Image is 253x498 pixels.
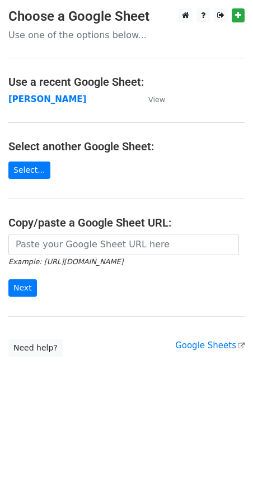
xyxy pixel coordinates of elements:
[8,257,123,266] small: Example: [URL][DOMAIN_NAME]
[8,75,245,89] h4: Use a recent Google Sheet:
[8,94,86,104] a: [PERSON_NAME]
[8,234,239,255] input: Paste your Google Sheet URL here
[148,95,165,104] small: View
[8,29,245,41] p: Use one of the options below...
[8,140,245,153] h4: Select another Google Sheet:
[8,279,37,297] input: Next
[8,162,50,179] a: Select...
[8,216,245,229] h4: Copy/paste a Google Sheet URL:
[8,339,63,357] a: Need help?
[137,94,165,104] a: View
[175,340,245,351] a: Google Sheets
[8,8,245,25] h3: Choose a Google Sheet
